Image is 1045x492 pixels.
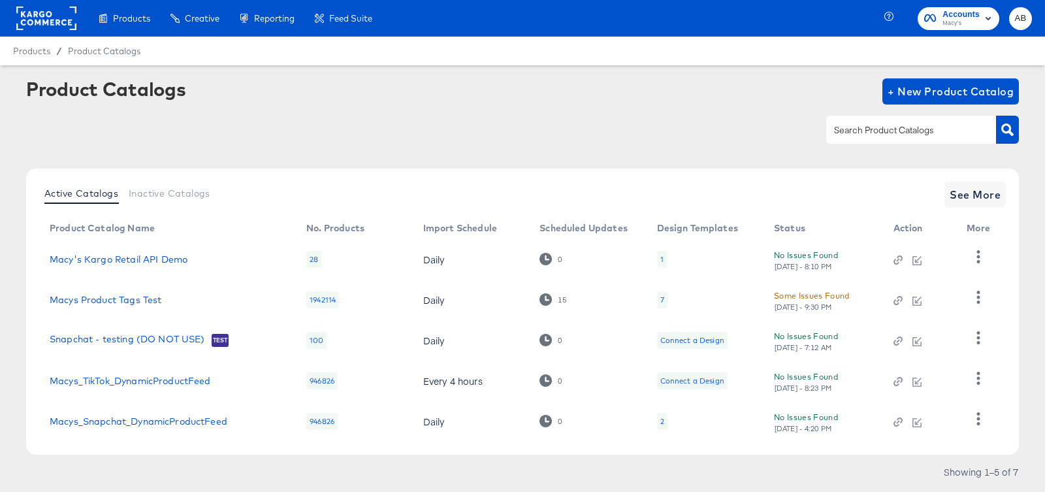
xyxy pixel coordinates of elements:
span: / [50,46,68,56]
a: Macy's Kargo Retail API Demo [50,254,187,265]
button: AB [1009,7,1032,30]
td: Daily [413,401,530,442]
div: Connect a Design [660,376,724,386]
td: Every 4 hours [413,361,530,401]
button: Some Issues Found[DATE] - 9:30 PM [774,289,850,312]
span: Accounts [942,8,980,22]
div: Import Schedule [423,223,497,233]
div: 0 [539,253,562,265]
div: 0 [539,334,562,346]
button: AccountsMacy's [918,7,999,30]
div: 1 [657,251,667,268]
a: Macys_TikTok_DynamicProductFeed [50,376,211,386]
button: + New Product Catalog [882,78,1019,105]
div: 2 [657,413,667,430]
div: 0 [557,255,562,264]
a: Product Catalogs [68,46,140,56]
span: Feed Suite [329,13,372,24]
div: 0 [557,336,562,345]
span: Test [212,335,229,346]
div: 7 [660,295,664,305]
div: 7 [657,291,667,308]
div: 946826 [306,413,338,430]
span: Active Catalogs [44,188,118,199]
span: Macy's [942,18,980,29]
input: Search Product Catalogs [831,123,971,138]
span: Reporting [254,13,295,24]
span: Inactive Catalogs [129,188,210,199]
td: Daily [413,280,530,320]
th: More [956,218,1006,239]
div: [DATE] - 9:30 PM [774,303,833,312]
div: 15 [539,293,567,306]
div: Connect a Design [660,335,724,346]
div: 100 [306,332,327,349]
div: 0 [539,415,562,427]
div: Scheduled Updates [539,223,628,233]
div: Connect a Design [657,332,728,349]
span: See More [950,186,1001,204]
div: Some Issues Found [774,289,850,303]
div: 15 [557,295,566,304]
div: 1 [660,254,664,265]
span: AB [1014,11,1027,26]
div: No. Products [306,223,364,233]
div: 0 [557,417,562,426]
div: 1942114 [306,291,339,308]
div: 0 [539,374,562,387]
th: Status [764,218,883,239]
span: Products [113,13,150,24]
div: Product Catalogs [26,78,185,99]
div: 0 [557,376,562,385]
div: 28 [306,251,321,268]
td: Daily [413,320,530,361]
button: See More [944,182,1006,208]
div: 2 [660,416,664,427]
td: Daily [413,239,530,280]
th: Action [883,218,957,239]
span: + New Product Catalog [888,82,1014,101]
div: 946826 [306,372,338,389]
a: Snapchat - testing (DO NOT USE) [50,334,205,347]
a: Macys Product Tags Test [50,295,161,305]
div: Showing 1–5 of 7 [943,467,1019,476]
span: Products [13,46,50,56]
div: Design Templates [657,223,738,233]
div: Product Catalog Name [50,223,155,233]
span: Creative [185,13,219,24]
a: Macys_Snapchat_DynamicProductFeed [50,416,227,427]
div: Connect a Design [657,372,728,389]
